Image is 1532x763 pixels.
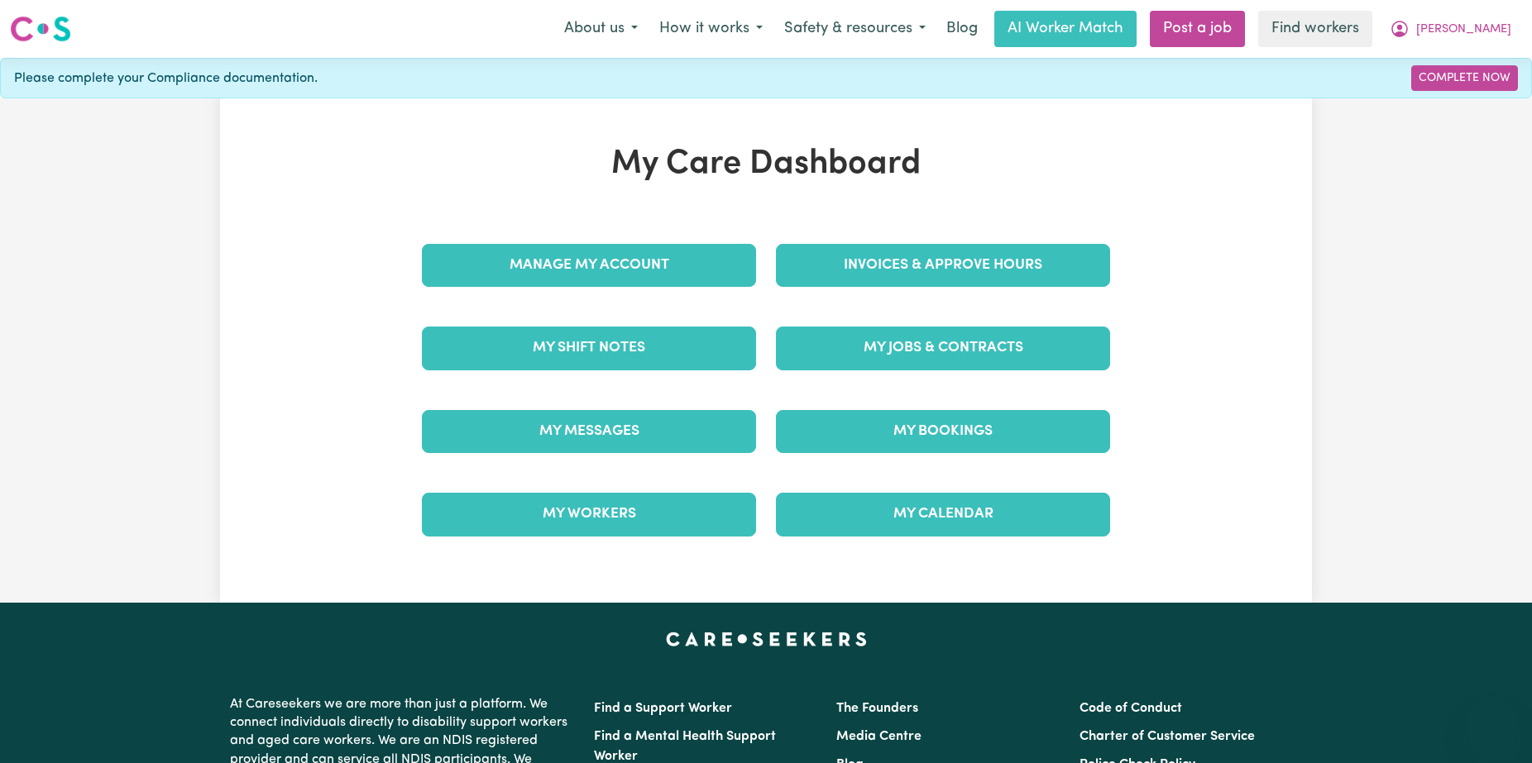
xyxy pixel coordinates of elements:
a: The Founders [836,702,918,715]
a: My Calendar [776,493,1110,536]
iframe: Button to launch messaging window [1466,697,1519,750]
a: Find a Support Worker [594,702,732,715]
a: AI Worker Match [994,11,1137,47]
a: Charter of Customer Service [1080,730,1255,743]
button: How it works [649,12,773,46]
a: Careseekers logo [10,10,71,48]
a: Complete Now [1411,65,1518,91]
a: Media Centre [836,730,922,743]
a: My Messages [422,410,756,453]
span: Please complete your Compliance documentation. [14,69,318,88]
a: Careseekers home page [666,632,867,646]
a: Find workers [1258,11,1372,47]
span: [PERSON_NAME] [1416,21,1511,39]
a: Invoices & Approve Hours [776,244,1110,287]
h1: My Care Dashboard [412,145,1120,184]
a: Manage My Account [422,244,756,287]
a: Code of Conduct [1080,702,1182,715]
a: My Workers [422,493,756,536]
a: My Jobs & Contracts [776,327,1110,370]
a: Find a Mental Health Support Worker [594,730,776,763]
button: Safety & resources [773,12,936,46]
img: Careseekers logo [10,14,71,44]
button: About us [553,12,649,46]
button: My Account [1379,12,1522,46]
a: Blog [936,11,988,47]
a: My Shift Notes [422,327,756,370]
a: Post a job [1150,11,1245,47]
a: My Bookings [776,410,1110,453]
